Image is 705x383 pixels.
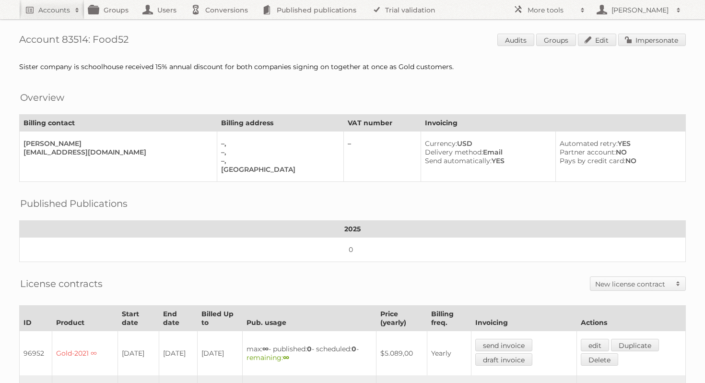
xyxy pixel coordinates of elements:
h2: Accounts [38,5,70,15]
a: Groups [536,34,576,46]
span: Toggle [671,277,685,290]
div: NO [560,156,678,165]
div: Email [425,148,547,156]
div: USD [425,139,547,148]
a: Audits [497,34,534,46]
div: –, [221,156,336,165]
h2: More tools [528,5,576,15]
td: 96952 [20,331,52,376]
th: Start date [118,306,159,331]
td: [DATE] [118,331,159,376]
span: Partner account: [560,148,616,156]
td: $5.089,00 [376,331,427,376]
div: [PERSON_NAME] [23,139,209,148]
div: Sister company is schoolhouse received 15% annual discount for both companies signing on together... [19,62,686,71]
div: –, [221,139,336,148]
th: 2025 [20,221,686,238]
a: Edit [578,34,616,46]
td: [DATE] [198,331,243,376]
strong: 0 [307,345,312,353]
th: Invoicing [471,306,576,331]
div: NO [560,148,678,156]
th: Pub. usage [243,306,376,331]
a: New license contract [590,277,685,290]
th: VAT number [344,115,421,132]
td: max: - published: - scheduled: - [243,331,376,376]
div: [GEOGRAPHIC_DATA] [221,165,336,174]
span: Automated retry: [560,139,618,148]
h2: Published Publications [20,196,128,211]
th: Invoicing [421,115,686,132]
h2: License contracts [20,276,103,291]
div: YES [560,139,678,148]
span: Pays by credit card: [560,156,625,165]
h2: Overview [20,90,64,105]
span: Send automatically: [425,156,492,165]
th: Billed Up to [198,306,243,331]
div: YES [425,156,547,165]
a: draft invoice [475,353,532,366]
th: Billing address [217,115,344,132]
h2: New license contract [595,279,671,289]
td: – [344,132,421,182]
strong: ∞ [283,353,289,362]
th: ID [20,306,52,331]
strong: 0 [352,345,356,353]
td: [DATE] [159,331,197,376]
a: Impersonate [618,34,686,46]
th: Product [52,306,118,331]
h1: Account 83514: Food52 [19,34,686,48]
th: Actions [576,306,685,331]
td: Gold-2021 ∞ [52,331,118,376]
strong: ∞ [262,345,269,353]
td: 0 [20,238,686,262]
th: Billing freq. [427,306,471,331]
a: send invoice [475,339,532,351]
th: End date [159,306,197,331]
span: Currency: [425,139,457,148]
a: edit [581,339,609,351]
div: [EMAIL_ADDRESS][DOMAIN_NAME] [23,148,209,156]
span: Delivery method: [425,148,483,156]
th: Price (yearly) [376,306,427,331]
a: Duplicate [611,339,659,351]
td: Yearly [427,331,471,376]
th: Billing contact [20,115,217,132]
span: remaining: [247,353,289,362]
div: –, [221,148,336,156]
h2: [PERSON_NAME] [609,5,671,15]
a: Delete [581,353,618,366]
